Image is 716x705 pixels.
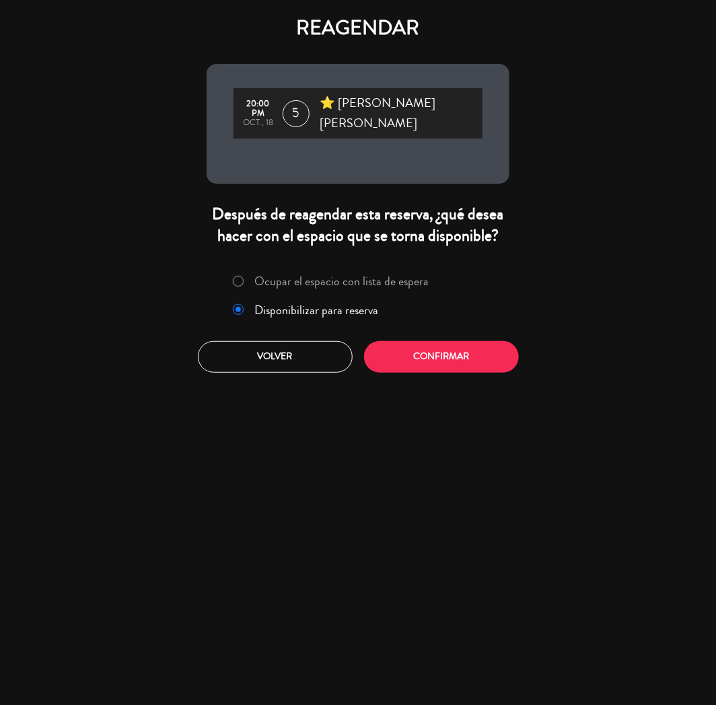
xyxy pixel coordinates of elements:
div: Después de reagendar esta reserva, ¿qué desea hacer con el espacio que se torna disponible? [207,204,509,246]
span: ⭐ [PERSON_NAME] [PERSON_NAME] [320,94,482,133]
button: Confirmar [364,341,519,373]
div: oct., 18 [240,118,276,128]
label: Disponibilizar para reserva [255,304,379,316]
span: 5 [283,100,310,127]
div: 20:00 PM [240,100,276,118]
label: Ocupar el espacio con lista de espera [255,275,429,287]
h4: REAGENDAR [207,16,509,40]
button: Volver [198,341,353,373]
